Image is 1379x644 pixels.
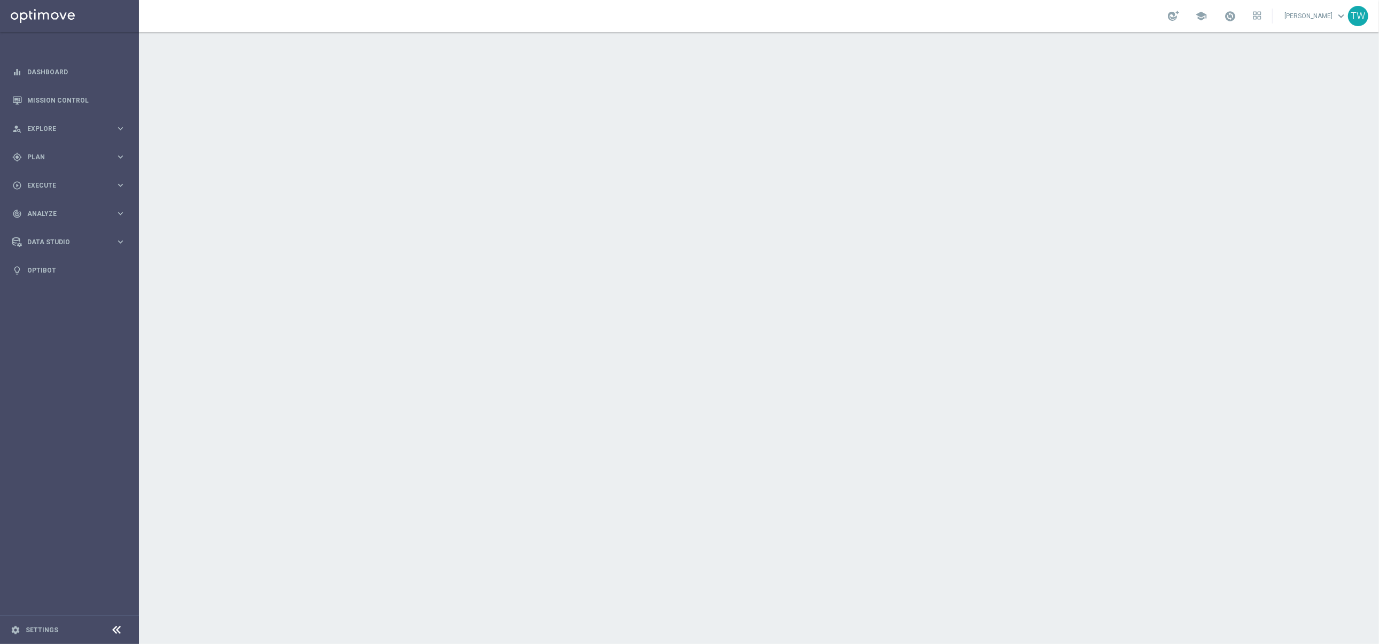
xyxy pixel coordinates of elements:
[12,266,22,275] i: lightbulb
[115,208,126,219] i: keyboard_arrow_right
[1283,8,1348,24] a: [PERSON_NAME]keyboard_arrow_down
[12,153,126,161] button: gps_fixed Plan keyboard_arrow_right
[12,256,126,284] div: Optibot
[12,86,126,114] div: Mission Control
[26,627,58,633] a: Settings
[115,123,126,134] i: keyboard_arrow_right
[1335,10,1347,22] span: keyboard_arrow_down
[12,209,115,219] div: Analyze
[115,152,126,162] i: keyboard_arrow_right
[12,152,115,162] div: Plan
[27,239,115,245] span: Data Studio
[115,180,126,190] i: keyboard_arrow_right
[1195,10,1207,22] span: school
[12,58,126,86] div: Dashboard
[12,68,126,76] button: equalizer Dashboard
[12,125,126,133] button: person_search Explore keyboard_arrow_right
[12,96,126,105] button: Mission Control
[27,86,126,114] a: Mission Control
[12,210,126,218] button: track_changes Analyze keyboard_arrow_right
[27,126,115,132] span: Explore
[12,237,115,247] div: Data Studio
[12,181,126,190] button: play_circle_outline Execute keyboard_arrow_right
[12,124,22,134] i: person_search
[11,625,20,635] i: settings
[12,181,22,190] i: play_circle_outline
[27,256,126,284] a: Optibot
[27,211,115,217] span: Analyze
[12,124,115,134] div: Explore
[12,67,22,77] i: equalizer
[1348,6,1368,26] div: TW
[12,209,22,219] i: track_changes
[12,181,115,190] div: Execute
[27,182,115,189] span: Execute
[27,154,115,160] span: Plan
[12,152,22,162] i: gps_fixed
[27,58,126,86] a: Dashboard
[12,266,126,275] button: lightbulb Optibot
[12,238,126,246] button: Data Studio keyboard_arrow_right
[115,237,126,247] i: keyboard_arrow_right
